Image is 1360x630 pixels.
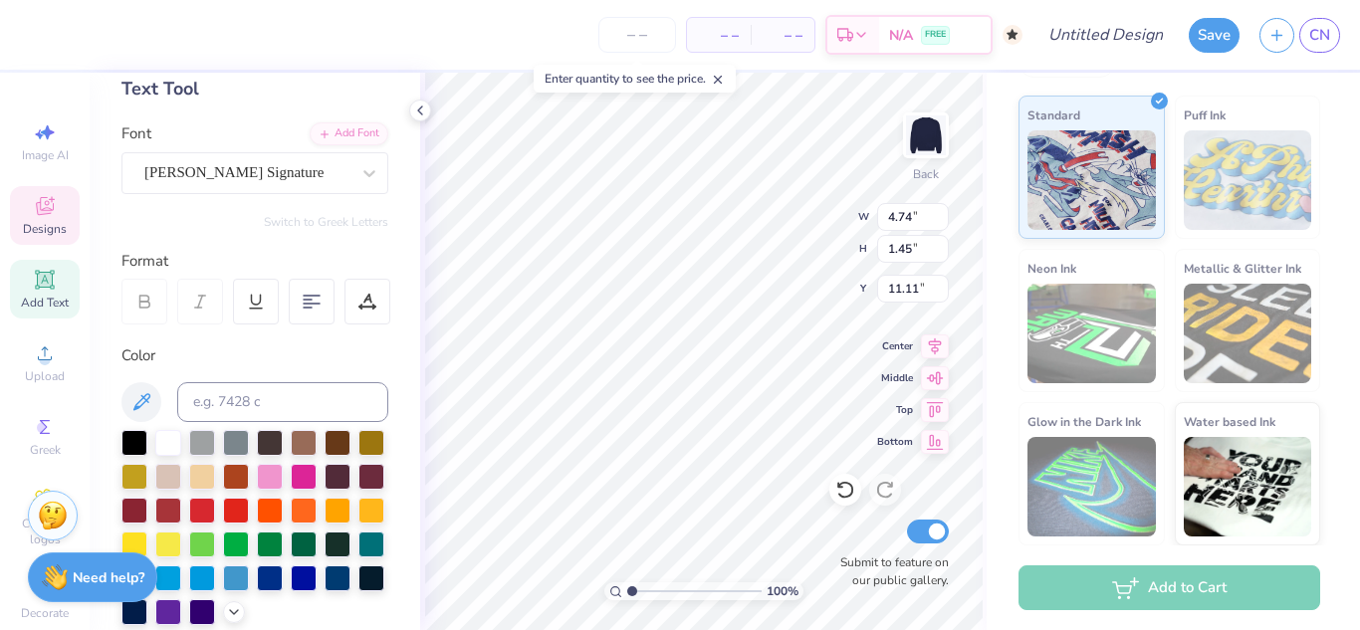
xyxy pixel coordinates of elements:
[177,382,388,422] input: e.g. 7428 c
[264,214,388,230] button: Switch to Greek Letters
[534,65,736,93] div: Enter quantity to see the price.
[1027,437,1156,536] img: Glow in the Dark Ink
[1027,284,1156,383] img: Neon Ink
[763,25,802,46] span: – –
[23,221,67,237] span: Designs
[310,122,388,145] div: Add Font
[877,403,913,417] span: Top
[121,122,151,145] label: Font
[1184,258,1301,279] span: Metallic & Glitter Ink
[925,28,946,42] span: FREE
[121,76,388,103] div: Text Tool
[1184,411,1275,432] span: Water based Ink
[21,605,69,621] span: Decorate
[10,516,80,547] span: Clipart & logos
[1184,437,1312,536] img: Water based Ink
[25,368,65,384] span: Upload
[598,17,676,53] input: – –
[22,147,69,163] span: Image AI
[1184,284,1312,383] img: Metallic & Glitter Ink
[1027,258,1076,279] span: Neon Ink
[121,344,388,367] div: Color
[1299,18,1340,53] a: CN
[829,553,949,589] label: Submit to feature on our public gallery.
[1189,18,1240,53] button: Save
[767,582,798,600] span: 100 %
[1309,24,1330,47] span: CN
[1027,411,1141,432] span: Glow in the Dark Ink
[877,371,913,385] span: Middle
[121,250,390,273] div: Format
[1027,130,1156,230] img: Standard
[1032,15,1179,55] input: Untitled Design
[889,25,913,46] span: N/A
[877,435,913,449] span: Bottom
[913,165,939,183] div: Back
[21,295,69,311] span: Add Text
[1184,105,1226,125] span: Puff Ink
[1027,105,1080,125] span: Standard
[30,442,61,458] span: Greek
[906,115,946,155] img: Back
[699,25,739,46] span: – –
[73,568,144,587] strong: Need help?
[1184,130,1312,230] img: Puff Ink
[877,339,913,353] span: Center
